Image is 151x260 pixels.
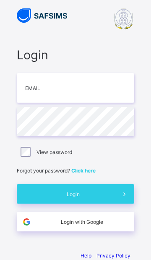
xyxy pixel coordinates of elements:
a: Privacy Policy [96,252,130,259]
img: SAFSIMS Logo [17,8,67,23]
span: Login [17,48,134,62]
img: google.396cfc9801f0270233282035f929180a.svg [22,217,31,227]
a: Help [81,252,91,259]
label: View password [36,149,72,155]
span: Login [31,191,115,197]
a: Click here [71,167,96,174]
span: Forgot your password? [17,167,96,174]
span: Login with Google [36,219,128,225]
